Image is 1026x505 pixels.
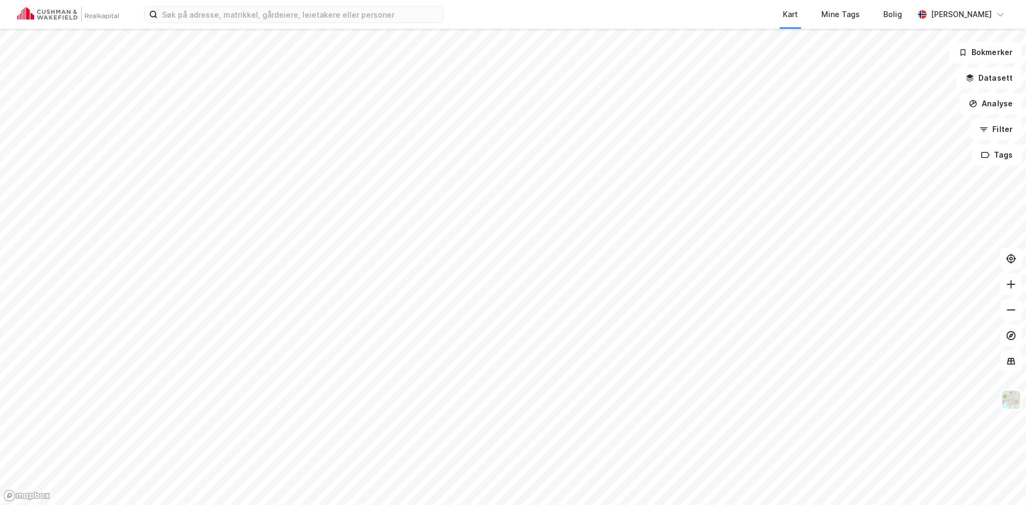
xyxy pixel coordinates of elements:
[821,8,860,21] div: Mine Tags
[158,6,443,22] input: Søk på adresse, matrikkel, gårdeiere, leietakere eller personer
[883,8,902,21] div: Bolig
[17,7,119,22] img: cushman-wakefield-realkapital-logo.202ea83816669bd177139c58696a8fa1.svg
[973,454,1026,505] div: Kontrollprogram for chat
[931,8,992,21] div: [PERSON_NAME]
[783,8,798,21] div: Kart
[973,454,1026,505] iframe: Chat Widget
